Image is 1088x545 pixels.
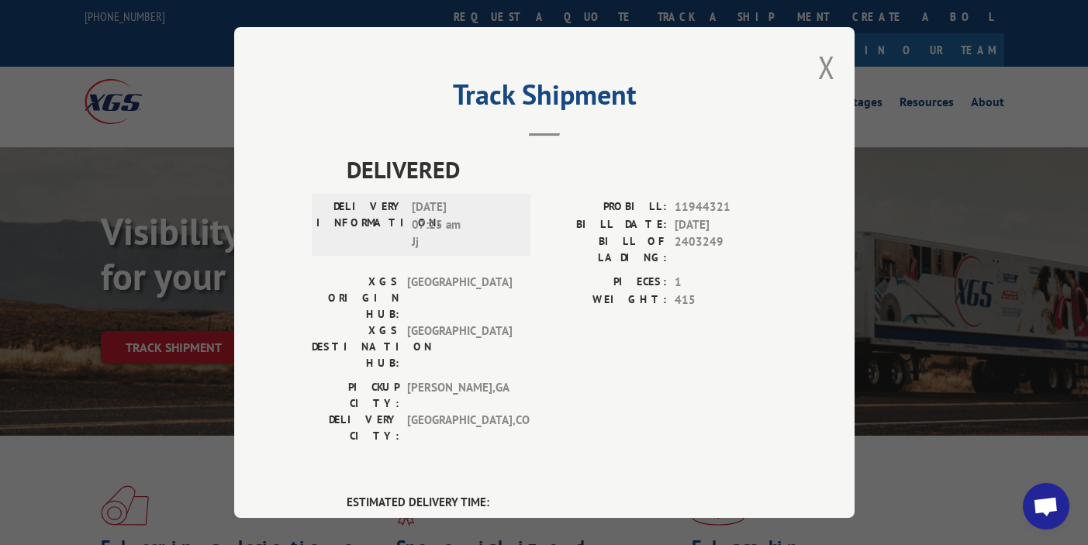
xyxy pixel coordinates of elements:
[312,379,399,412] label: PICKUP CITY:
[347,152,777,187] span: DELIVERED
[675,291,777,309] span: 415
[312,412,399,444] label: DELIVERY CITY:
[312,323,399,371] label: XGS DESTINATION HUB:
[407,412,512,444] span: [GEOGRAPHIC_DATA] , CO
[675,274,777,291] span: 1
[407,379,512,412] span: [PERSON_NAME] , GA
[544,216,667,234] label: BILL DATE:
[544,233,667,266] label: BILL OF LADING:
[316,198,404,251] label: DELIVERY INFORMATION:
[312,274,399,323] label: XGS ORIGIN HUB:
[347,494,777,512] label: ESTIMATED DELIVERY TIME:
[544,198,667,216] label: PROBILL:
[544,274,667,291] label: PIECES:
[412,198,516,251] span: [DATE] 07:25 am Jj
[818,47,835,88] button: Close modal
[407,323,512,371] span: [GEOGRAPHIC_DATA]
[1023,483,1069,529] div: Open chat
[675,216,777,234] span: [DATE]
[407,274,512,323] span: [GEOGRAPHIC_DATA]
[675,198,777,216] span: 11944321
[312,84,777,113] h2: Track Shipment
[544,291,667,309] label: WEIGHT:
[675,233,777,266] span: 2403249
